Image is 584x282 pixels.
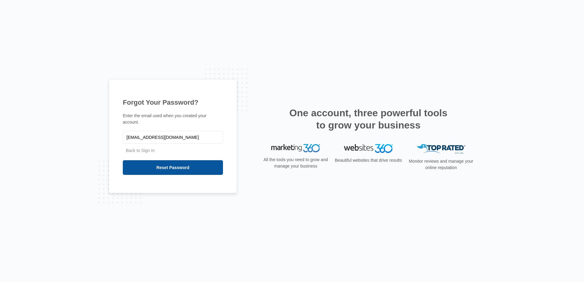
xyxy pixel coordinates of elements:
[123,97,223,107] h1: Forgot Your Password?
[271,144,320,153] img: Marketing 360
[123,160,223,175] input: Reset Password
[287,107,449,131] h2: One account, three powerful tools to grow your business
[334,157,403,164] p: Beautiful websites that drive results
[123,113,223,125] p: Enter the email used when you created your account.
[417,144,465,154] img: Top Rated Local
[123,131,223,144] input: Email
[407,158,475,171] p: Monitor reviews and manage your online reputation
[344,144,393,153] img: Websites 360
[261,157,330,169] p: All the tools you need to grow and manage your business
[126,148,155,153] a: Back to Sign In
